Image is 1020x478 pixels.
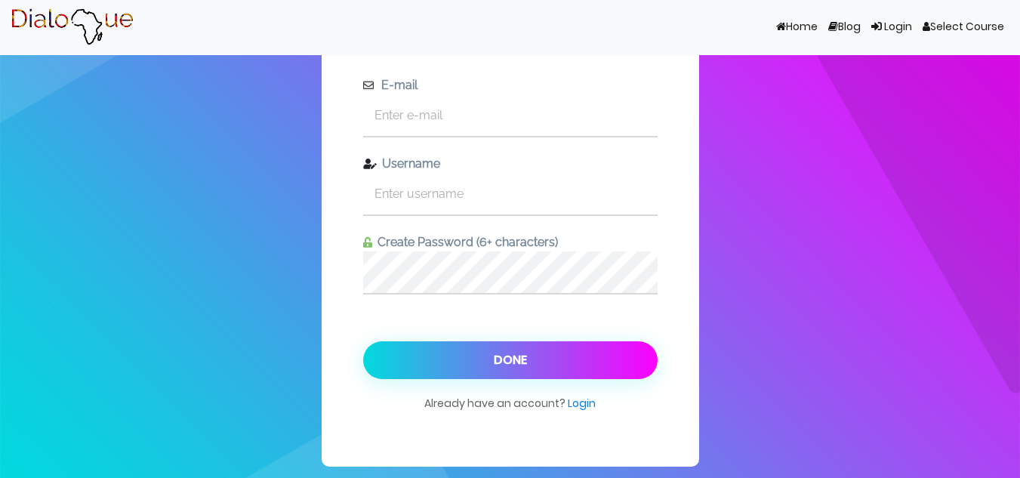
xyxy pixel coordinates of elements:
[363,341,658,379] button: Done
[424,395,596,426] span: Already have an account?
[363,173,658,214] input: Enter username
[372,235,558,249] span: Create Password (6+ characters)
[568,396,596,411] a: Login
[771,13,823,42] a: Home
[363,94,658,136] input: Enter e-mail
[377,156,440,171] span: Username
[866,13,917,42] a: Login
[917,13,1009,42] a: Select Course
[11,8,134,46] img: Brand
[823,13,866,42] a: Blog
[376,78,418,92] span: E-mail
